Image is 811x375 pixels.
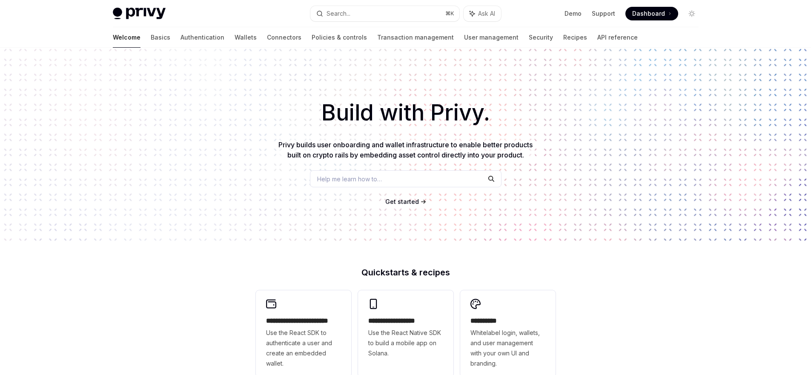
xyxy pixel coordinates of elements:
[310,6,459,21] button: Search...⌘K
[181,27,224,48] a: Authentication
[565,9,582,18] a: Demo
[377,27,454,48] a: Transaction management
[464,27,519,48] a: User management
[563,27,587,48] a: Recipes
[235,27,257,48] a: Wallets
[266,328,341,369] span: Use the React SDK to authenticate a user and create an embedded wallet.
[529,27,553,48] a: Security
[14,96,797,129] h1: Build with Privy.
[464,6,501,21] button: Ask AI
[267,27,301,48] a: Connectors
[625,7,678,20] a: Dashboard
[327,9,350,19] div: Search...
[151,27,170,48] a: Basics
[278,140,533,159] span: Privy builds user onboarding and wallet infrastructure to enable better products built on crypto ...
[685,7,699,20] button: Toggle dark mode
[385,198,419,205] span: Get started
[470,328,545,369] span: Whitelabel login, wallets, and user management with your own UI and branding.
[445,10,454,17] span: ⌘ K
[597,27,638,48] a: API reference
[368,328,443,358] span: Use the React Native SDK to build a mobile app on Solana.
[113,8,166,20] img: light logo
[385,198,419,206] a: Get started
[317,175,382,183] span: Help me learn how to…
[256,268,556,277] h2: Quickstarts & recipes
[478,9,495,18] span: Ask AI
[632,9,665,18] span: Dashboard
[312,27,367,48] a: Policies & controls
[113,27,140,48] a: Welcome
[592,9,615,18] a: Support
